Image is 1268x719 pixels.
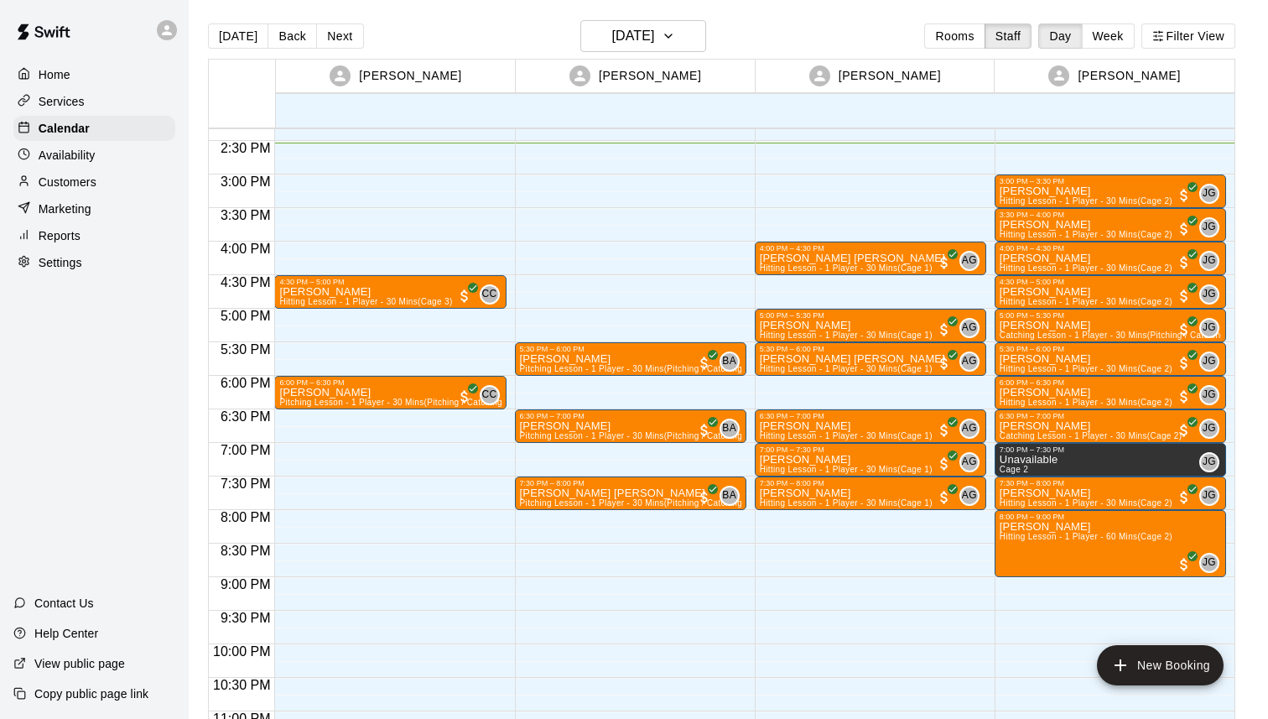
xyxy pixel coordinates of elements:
[1199,385,1219,405] div: JOE GRUSZKA
[216,510,275,524] span: 8:00 PM
[209,678,274,692] span: 10:30 PM
[39,201,91,217] p: Marketing
[722,487,736,504] span: BA
[1176,355,1193,372] span: All customers have paid
[959,452,980,472] div: AUSTIN GREBECK
[995,409,1226,443] div: 6:30 PM – 7:00 PM: Juliana Stefater
[1206,217,1219,237] span: JOE GRUSZKA
[696,489,713,506] span: All customers have paid
[1199,486,1219,506] div: JOE GRUSZKA
[1000,445,1221,454] div: 7:00 PM – 7:30 PM
[1199,419,1219,439] div: JOE GRUSZKA
[274,376,506,409] div: 6:00 PM – 6:30 PM: Brayden Hlozek
[995,242,1226,275] div: 4:00 PM – 4:30 PM: Brexxton Wright
[755,443,986,477] div: 7:00 PM – 7:30 PM: Josh Ray
[755,409,986,443] div: 6:30 PM – 7:00 PM: Hayes Huddleston
[216,342,275,357] span: 5:30 PM
[1203,219,1216,236] span: JG
[216,477,275,491] span: 7:30 PM
[1176,254,1193,271] span: All customers have paid
[1000,345,1221,353] div: 5:30 PM – 6:00 PM
[936,422,953,439] span: All customers have paid
[1206,385,1219,405] span: JOE GRUSZKA
[1176,489,1193,506] span: All customers have paid
[13,196,175,221] div: Marketing
[1000,431,1182,440] span: Catching Lesson - 1 Player - 30 Mins (Cage 2)
[1199,452,1219,472] div: JOE GRUSZKA
[1000,479,1221,487] div: 7:30 PM – 8:00 PM
[755,477,986,510] div: 7:30 PM – 8:00 PM: Alex Wacker
[966,486,980,506] span: AUSTIN GREBECK
[995,477,1226,510] div: 7:30 PM – 8:00 PM: Chad McCoy
[966,318,980,338] span: AUSTIN GREBECK
[1199,184,1219,204] div: JOE GRUSZKA
[720,486,740,506] div: BRETT ALLEN
[216,208,275,222] span: 3:30 PM
[216,409,275,424] span: 6:30 PM
[1206,284,1219,305] span: JOE GRUSZKA
[1000,297,1172,306] span: Hitting Lesson - 1 Player - 30 Mins (Cage 2)
[760,498,933,508] span: Hitting Lesson - 1 Player - 30 Mins (Cage 1)
[1097,645,1224,685] button: add
[1000,532,1172,541] span: Hitting Lesson - 1 Player - 60 Mins (Cage 2)
[1038,23,1082,49] button: Day
[962,353,977,370] span: AG
[936,254,953,271] span: All customers have paid
[316,23,363,49] button: Next
[1000,398,1172,407] span: Hitting Lesson - 1 Player - 30 Mins (Cage 2)
[755,242,986,275] div: 4:00 PM – 4:30 PM: John Harper Solvason
[1206,251,1219,271] span: JOE GRUSZKA
[959,251,980,271] div: AUSTIN GREBECK
[515,477,746,510] div: 7:30 PM – 8:00 PM: Killian Brown
[1199,318,1219,338] div: JOE GRUSZKA
[1176,422,1193,439] span: All customers have paid
[985,23,1032,49] button: Staff
[1203,387,1216,404] span: JG
[456,388,473,405] span: All customers have paid
[962,253,977,269] span: AG
[959,318,980,338] div: AUSTIN GREBECK
[599,67,701,85] p: [PERSON_NAME]
[39,254,82,271] p: Settings
[216,376,275,390] span: 6:00 PM
[1199,217,1219,237] div: JOE GRUSZKA
[279,398,527,407] span: Pitching Lesson - 1 Player - 30 Mins (Pitching / Catching Lane)
[924,23,985,49] button: Rooms
[1206,318,1219,338] span: JOE GRUSZKA
[39,147,96,164] p: Availability
[13,62,175,87] div: Home
[520,479,741,487] div: 7:30 PM – 8:00 PM
[1000,498,1172,508] span: Hitting Lesson - 1 Player - 30 Mins (Cage 2)
[1000,263,1172,273] span: Hitting Lesson - 1 Player - 30 Mins (Cage 2)
[966,251,980,271] span: AUSTIN GREBECK
[1203,253,1216,269] span: JG
[1206,553,1219,573] span: JOE GRUSZKA
[520,364,768,373] span: Pitching Lesson - 1 Player - 30 Mins (Pitching / Catching Lane)
[268,23,317,49] button: Back
[520,345,741,353] div: 5:30 PM – 6:00 PM
[959,352,980,372] div: AUSTIN GREBECK
[760,479,981,487] div: 7:30 PM – 8:00 PM
[995,443,1226,477] div: 7:00 PM – 7:30 PM: Unavailable
[760,311,981,320] div: 5:00 PM – 5:30 PM
[39,227,81,244] p: Reports
[13,116,175,141] a: Calendar
[760,244,981,253] div: 4:00 PM – 4:30 PM
[580,20,706,52] button: [DATE]
[611,24,654,48] h6: [DATE]
[216,443,275,457] span: 7:00 PM
[720,419,740,439] div: BRETT ALLEN
[755,342,986,376] div: 5:30 PM – 6:00 PM: Griffin Richards
[34,655,125,672] p: View public page
[13,250,175,275] a: Settings
[1000,364,1172,373] span: Hitting Lesson - 1 Player - 30 Mins (Cage 2)
[216,577,275,591] span: 9:00 PM
[1176,388,1193,405] span: All customers have paid
[722,420,736,437] span: BA
[760,364,933,373] span: Hitting Lesson - 1 Player - 30 Mins (Cage 1)
[216,611,275,625] span: 9:30 PM
[34,595,94,612] p: Contact Us
[1203,555,1216,571] span: JG
[274,275,506,309] div: 4:30 PM – 5:00 PM: Kade Hembree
